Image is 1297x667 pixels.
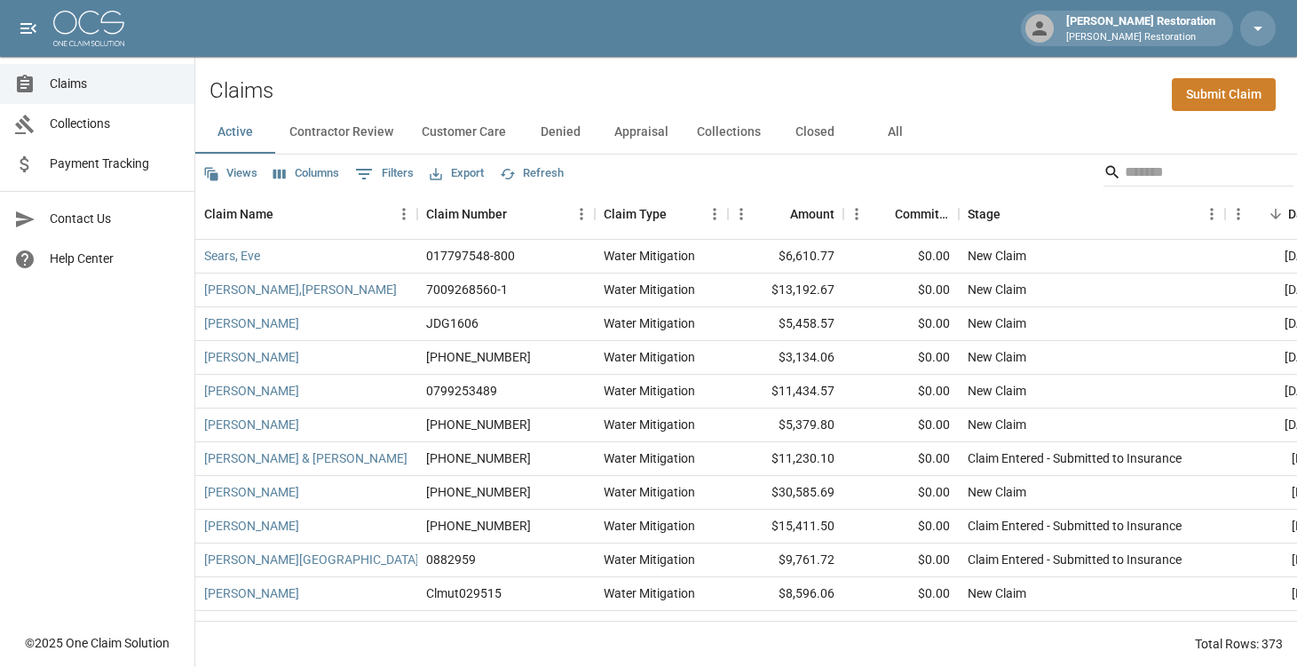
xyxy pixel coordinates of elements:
div: Claim Type [604,189,667,239]
button: Menu [843,201,870,227]
div: Water Mitigation [604,584,695,602]
button: Appraisal [600,111,683,154]
div: $0.00 [843,375,959,409]
button: Active [195,111,275,154]
a: Sears, Eve [204,247,260,265]
div: $9,761.72 [728,544,843,577]
div: $3,134.06 [728,341,843,375]
button: Collections [683,111,775,154]
div: Amount [728,189,843,239]
button: Show filters [351,160,418,188]
button: Sort [507,202,532,226]
button: Views [199,160,262,187]
div: $6,610.77 [728,240,843,274]
span: Claims [50,75,180,93]
button: Export [425,160,488,187]
a: [PERSON_NAME][GEOGRAPHIC_DATA] [204,551,419,568]
img: ocs-logo-white-transparent.png [53,11,124,46]
button: All [855,111,935,154]
button: Menu [1225,201,1252,227]
button: Denied [520,111,600,154]
button: Select columns [269,160,344,187]
div: 0882959 [426,551,476,568]
div: Water Mitigation [604,449,695,467]
div: 017797548-800 [426,247,515,265]
div: Claim Entered - Submitted to Insurance [968,449,1182,467]
div: $8,596.06 [728,577,843,611]
div: 03-88r7-90p [426,618,494,636]
div: © 2025 One Claim Solution [25,634,170,652]
div: New Claim [968,382,1026,400]
span: Payment Tracking [50,155,180,173]
div: $0.00 [843,510,959,544]
div: (520) 664-7629 [426,483,531,501]
div: New Claim [968,584,1026,602]
div: Amount [790,189,834,239]
div: New Claim [968,483,1026,501]
button: Sort [667,202,692,226]
div: 01-009-148246 [426,416,531,433]
div: dynamic tabs [195,111,1297,154]
a: [PERSON_NAME] [204,618,299,636]
div: Water Mitigation [604,281,695,298]
div: $15,411.50 [728,510,843,544]
span: Help Center [50,250,180,268]
button: Menu [568,201,595,227]
div: Water Mitigation [604,247,695,265]
div: New Claim [968,281,1026,298]
h2: Claims [210,78,273,104]
button: Sort [1263,202,1288,226]
div: Water Mitigation [604,348,695,366]
div: Water Mitigation [604,618,695,636]
div: Total Rows: 373 [1195,635,1283,653]
button: Refresh [495,160,568,187]
button: Sort [870,202,895,226]
div: $5,379.80 [728,409,843,442]
div: New Claim [968,247,1026,265]
div: Committed Amount [895,189,950,239]
div: Water Mitigation [604,416,695,433]
button: Menu [701,201,728,227]
p: [PERSON_NAME] Restoration [1066,30,1215,45]
div: $0.00 [843,611,959,645]
div: $0.00 [843,341,959,375]
div: Claim Entered - Submitted to Insurance [968,618,1182,636]
button: Sort [765,202,790,226]
div: $0.00 [843,274,959,307]
button: Sort [273,202,298,226]
a: [PERSON_NAME] [204,416,299,433]
div: $30,585.69 [728,476,843,510]
div: Claim Entered - Submitted to Insurance [968,551,1182,568]
div: $0.00 [843,544,959,577]
div: New Claim [968,416,1026,433]
div: Water Mitigation [604,382,695,400]
div: Committed Amount [843,189,959,239]
div: Water Mitigation [604,483,695,501]
button: Menu [728,201,755,227]
div: $0.00 [843,476,959,510]
a: [PERSON_NAME] [204,517,299,535]
span: Contact Us [50,210,180,228]
div: Water Mitigation [604,517,695,535]
div: $0.00 [843,409,959,442]
div: Search [1103,158,1293,190]
div: Claim Number [426,189,507,239]
div: $13,192.67 [728,274,843,307]
div: $0.00 [843,577,959,611]
div: $0.00 [843,442,959,476]
div: 000-10-021222 [426,348,531,366]
div: Water Mitigation [604,551,695,568]
div: $3,276.67 [728,611,843,645]
div: Stage [959,189,1225,239]
button: Menu [391,201,417,227]
div: 01-009-039-263 [426,517,531,535]
div: $11,230.10 [728,442,843,476]
div: Stage [968,189,1000,239]
button: Contractor Review [275,111,407,154]
button: Closed [775,111,855,154]
div: 01-009-167969 [426,449,531,467]
div: $11,434.57 [728,375,843,409]
div: Water Mitigation [604,314,695,332]
button: Menu [1198,201,1225,227]
a: [PERSON_NAME] & [PERSON_NAME] [204,449,407,467]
